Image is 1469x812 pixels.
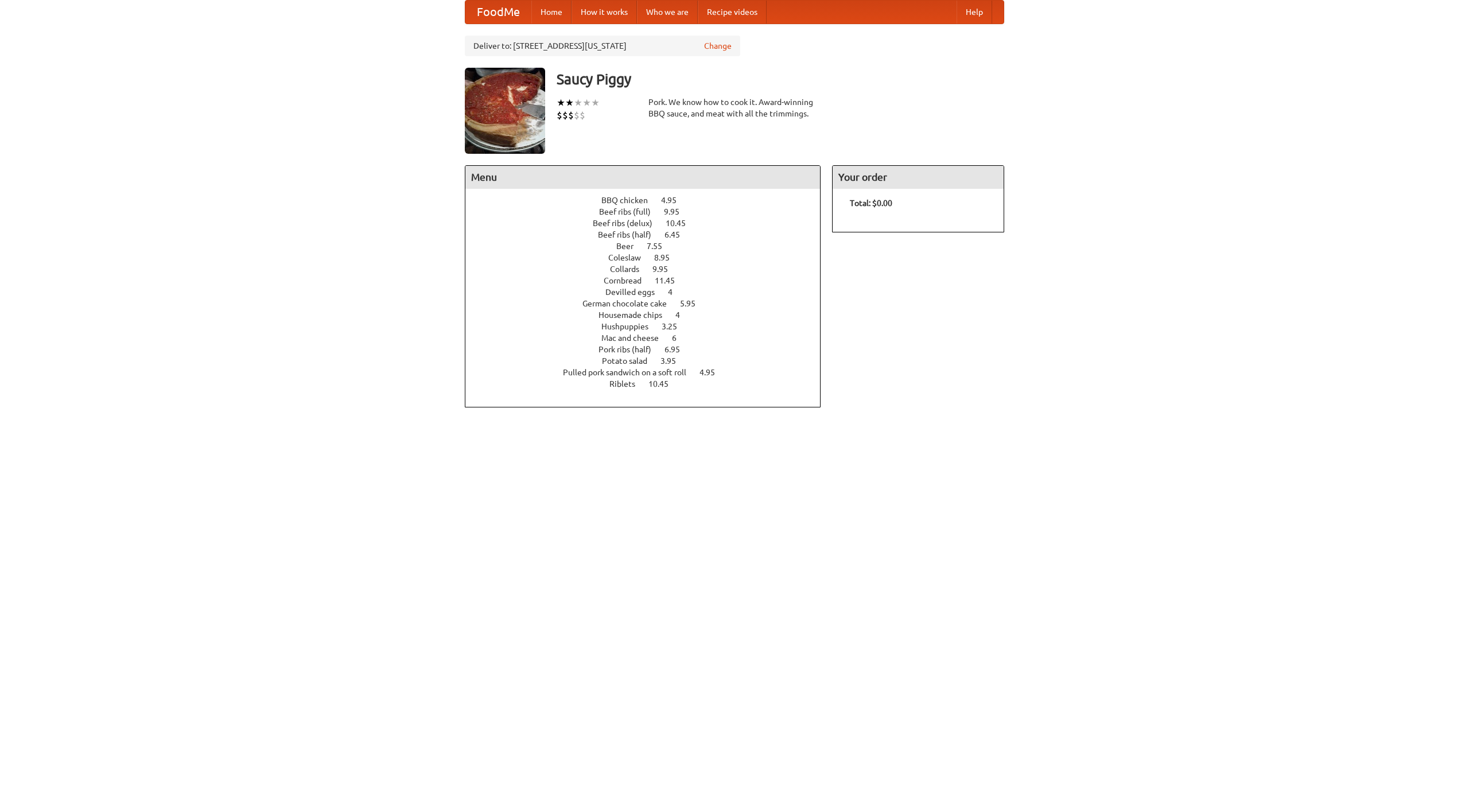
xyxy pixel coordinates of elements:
a: Beef ribs (delux) 10.45 [593,219,707,228]
li: ★ [582,96,591,109]
a: Riblets 10.45 [609,379,690,388]
b: Total: $0.00 [850,199,892,208]
li: $ [562,109,568,122]
span: Potato salad [602,356,659,366]
img: angular.jpg [465,68,545,154]
span: BBQ chicken [601,196,659,205]
a: Coleslaw 8.95 [608,253,691,262]
span: Beer [616,242,645,251]
span: 4 [675,310,691,320]
a: Devilled eggs 4 [605,287,694,297]
span: Pulled pork sandwich on a soft roll [563,368,698,377]
span: Devilled eggs [605,287,666,297]
span: 4 [668,287,684,297]
a: Collards 9.95 [610,265,689,274]
li: ★ [565,96,574,109]
a: Housemade chips 4 [599,310,701,320]
span: 9.95 [652,265,679,274]
span: Coleslaw [608,253,652,262]
a: Beer 7.55 [616,242,683,251]
span: Cornbread [604,276,653,285]
a: Change [704,40,732,52]
span: Beef ribs (half) [598,230,663,239]
h4: Your order [833,166,1004,189]
span: 8.95 [654,253,681,262]
li: $ [568,109,574,122]
a: Cornbread 11.45 [604,276,696,285]
div: Deliver to: [STREET_ADDRESS][US_STATE] [465,36,740,56]
li: $ [574,109,580,122]
a: Home [531,1,572,24]
span: 5.95 [680,299,707,308]
span: Beef ribs (delux) [593,219,664,228]
a: Who we are [637,1,698,24]
a: BBQ chicken 4.95 [601,196,698,205]
a: Beef ribs (half) 6.45 [598,230,701,239]
li: ★ [557,96,565,109]
li: ★ [591,96,600,109]
li: ★ [574,96,582,109]
a: Potato salad 3.95 [602,356,697,366]
span: 10.45 [666,219,697,228]
span: Pork ribs (half) [599,345,663,354]
span: 6.45 [664,230,691,239]
span: Beef ribs (full) [599,207,662,216]
a: German chocolate cake 5.95 [582,299,717,308]
span: 9.95 [664,207,691,216]
a: Recipe videos [698,1,767,24]
a: FoodMe [465,1,531,24]
span: 4.95 [699,368,726,377]
a: How it works [572,1,637,24]
span: Riblets [609,379,647,388]
a: Pork ribs (half) 6.95 [599,345,701,354]
a: Help [957,1,992,24]
span: 10.45 [648,379,680,388]
h3: Saucy Piggy [557,68,1004,91]
span: 3.25 [662,322,689,331]
span: 4.95 [661,196,688,205]
a: Pulled pork sandwich on a soft roll 4.95 [563,368,736,377]
span: Hushpuppies [601,322,660,331]
span: 11.45 [655,276,686,285]
h4: Menu [465,166,820,189]
span: Mac and cheese [601,333,670,343]
span: Housemade chips [599,310,674,320]
div: Pork. We know how to cook it. Award-winning BBQ sauce, and meat with all the trimmings. [648,96,821,119]
span: German chocolate cake [582,299,678,308]
span: 6.95 [664,345,691,354]
span: 7.55 [647,242,674,251]
a: Hushpuppies 3.25 [601,322,698,331]
span: Collards [610,265,651,274]
a: Beef ribs (full) 9.95 [599,207,701,216]
span: 3.95 [660,356,687,366]
span: 6 [672,333,688,343]
li: $ [557,109,562,122]
a: Mac and cheese 6 [601,333,698,343]
li: $ [580,109,585,122]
